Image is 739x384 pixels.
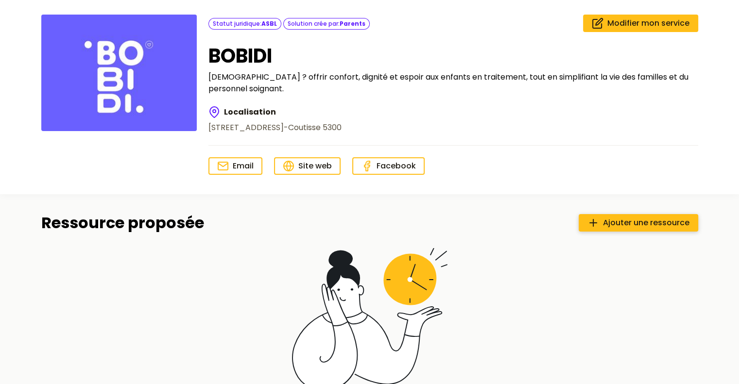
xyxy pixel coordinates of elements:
[340,19,365,28] strong: Parents
[208,106,342,118] h3: Localisation
[208,18,281,30] div: Statut juridique :
[352,157,425,175] a: Facebook
[41,15,197,131] img: Bobidi Logo Vertical Rvb Fond
[261,19,277,28] strong: ASBL
[607,17,689,29] span: Modifier mon service
[208,157,262,175] a: Email
[208,122,342,134] address: [STREET_ADDRESS] - Coutisse 5300
[579,214,698,232] a: Ajouter une ressource
[274,157,341,175] a: Site web
[377,160,416,171] span: Facebook
[208,44,698,67] h1: BOBIDI
[41,214,204,232] h3: Ressource proposée
[583,15,698,32] a: Modifier mon service
[298,160,332,171] span: Site web
[233,160,254,171] span: Email
[603,217,689,229] span: Ajouter une ressource
[208,71,698,95] p: [DEMOGRAPHIC_DATA] ? offrir confort, dignité et espoir aux enfants en traitement, tout en simplif...
[283,18,370,30] div: Solution crée par :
